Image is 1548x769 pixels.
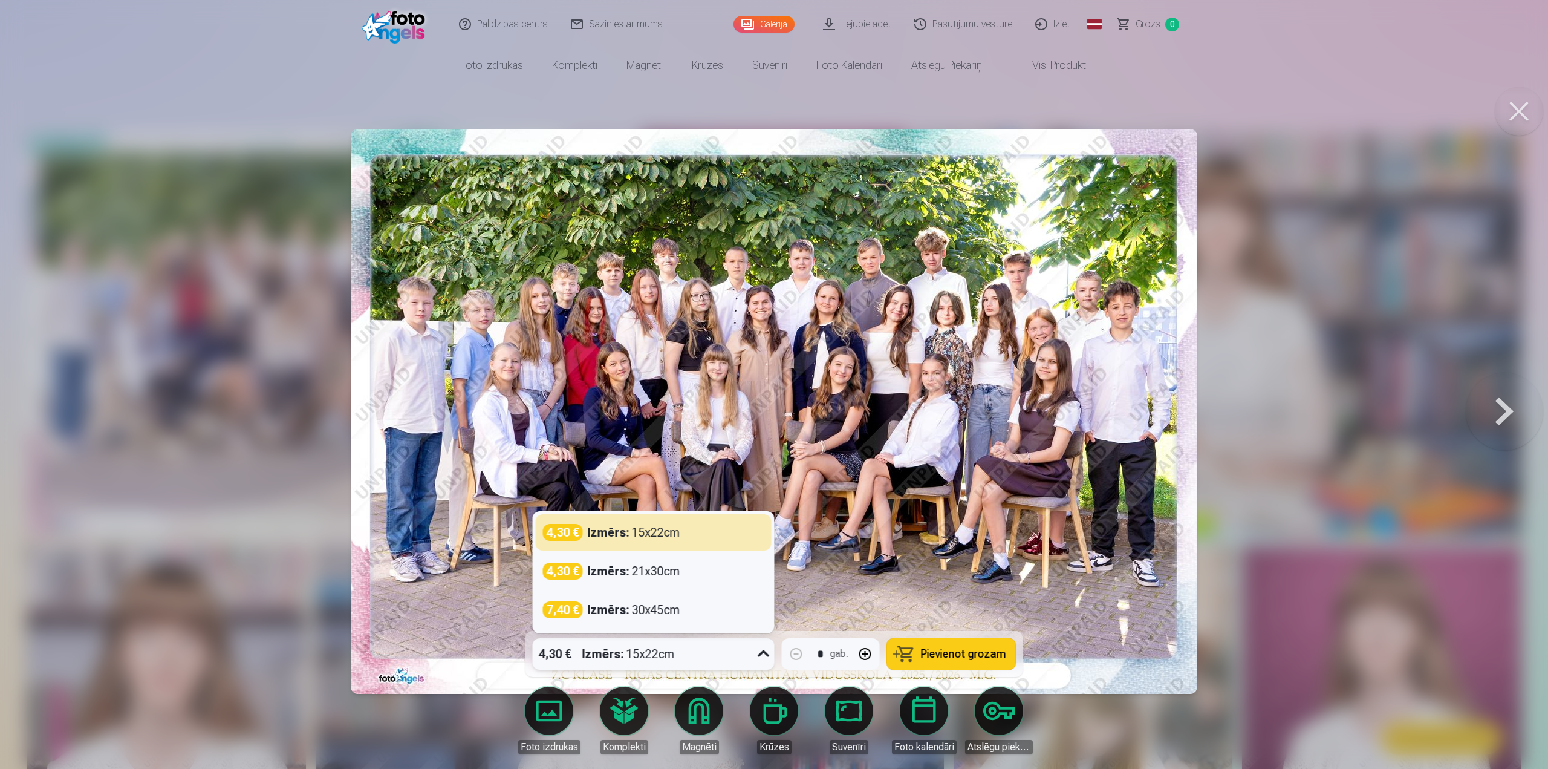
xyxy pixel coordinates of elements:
a: Komplekti [538,48,612,82]
span: Grozs [1136,17,1160,31]
div: Suvenīri [830,740,868,754]
div: Foto izdrukas [518,740,580,754]
a: Foto izdrukas [446,48,538,82]
div: 21x30cm [588,563,680,580]
div: Foto kalendāri [892,740,957,754]
button: Pievienot grozam [887,638,1016,670]
a: Krūzes [740,687,808,754]
a: Magnēti [665,687,733,754]
a: Foto kalendāri [890,687,958,754]
div: 4,30 € [543,563,583,580]
span: Pievienot grozam [921,649,1006,659]
img: /fa1 [362,5,431,44]
strong: Izmērs : [588,563,629,580]
div: Komplekti [600,740,648,754]
div: gab. [830,647,848,661]
a: Suvenīri [815,687,883,754]
a: Komplekti [590,687,658,754]
div: Krūzes [757,740,792,754]
a: Galerija [733,16,795,33]
a: Atslēgu piekariņi [965,687,1033,754]
a: Krūzes [677,48,738,82]
strong: Izmērs : [582,646,624,663]
a: Suvenīri [738,48,802,82]
div: 4,30 € [533,638,577,670]
div: 4,30 € [543,524,583,541]
a: Atslēgu piekariņi [897,48,998,82]
a: Magnēti [612,48,677,82]
div: Magnēti [680,740,719,754]
strong: Izmērs : [588,601,629,618]
div: 30x45cm [588,601,680,618]
a: Foto kalendāri [802,48,897,82]
a: Foto izdrukas [515,687,583,754]
div: 7,40 € [543,601,583,618]
div: 15x22cm [582,638,675,670]
strong: Izmērs : [588,524,629,541]
div: 15x22cm [588,524,680,541]
span: 0 [1165,18,1179,31]
div: Atslēgu piekariņi [965,740,1033,754]
a: Visi produkti [998,48,1102,82]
